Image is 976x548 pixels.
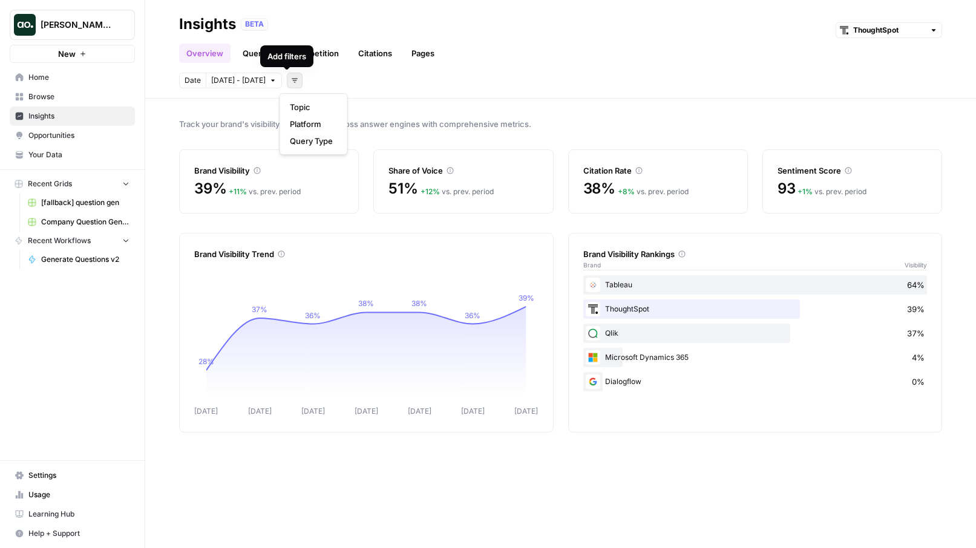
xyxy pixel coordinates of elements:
div: Brand Visibility Trend [194,248,539,260]
span: [DATE] - [DATE] [211,75,266,86]
div: vs. prev. period [798,186,866,197]
a: Usage [10,485,135,504]
span: Date [185,75,201,86]
button: [DATE] - [DATE] [206,73,282,88]
span: 51% [388,179,418,198]
tspan: 28% [198,357,214,366]
span: 39% [907,303,925,315]
span: Generate Questions v2 [41,254,129,265]
tspan: 36% [465,311,480,320]
span: Learning Hub [28,509,129,520]
a: Citations [351,44,399,63]
a: Learning Hub [10,504,135,524]
button: Help + Support [10,524,135,543]
button: Workspace: Dillon Test [10,10,135,40]
tspan: 38% [411,299,427,308]
tspan: [DATE] [301,406,325,416]
div: BETA [241,18,268,30]
a: Browse [10,87,135,106]
span: Usage [28,489,129,500]
span: Insights [28,111,129,122]
div: vs. prev. period [229,186,301,197]
span: + 12 % [421,187,440,196]
tspan: 37% [252,305,267,314]
a: Queries [235,44,280,63]
button: Recent Workflows [10,232,135,250]
span: Query Type [290,135,333,147]
tspan: [DATE] [248,406,272,416]
div: vs. prev. period [421,186,494,197]
div: vs. prev. period [618,186,689,197]
span: Topic [290,101,333,113]
span: Brand [583,260,601,270]
tspan: [DATE] [514,406,538,416]
a: [fallback] question gen [22,193,135,212]
span: Recent Grids [28,178,72,189]
img: yl4xathz0bu0psn9qrewxmnjolkn [586,374,600,389]
tspan: [DATE] [355,406,378,416]
span: 64% [907,279,925,291]
tspan: 36% [305,311,321,320]
button: New [10,45,135,63]
div: ThoughtSpot [583,299,928,319]
span: Platform [290,118,333,130]
img: aln7fzklr3l99mnai0z5kuqxmnn3 [586,350,600,365]
input: ThoughtSpot [853,24,925,36]
span: Your Data [28,149,129,160]
span: Home [28,72,129,83]
span: [fallback] question gen [41,197,129,208]
span: 93 [778,179,796,198]
a: Opportunities [10,126,135,145]
span: Track your brand's visibility performance across answer engines with comprehensive metrics. [179,118,942,130]
span: Company Question Generation [41,217,129,227]
span: 4% [912,351,925,364]
tspan: 38% [358,299,374,308]
a: Insights [10,106,135,126]
img: xsqu0h2hwbvu35u0l79dsjlrovy7 [586,326,600,341]
tspan: 39% [519,293,534,302]
tspan: [DATE] [461,406,485,416]
img: em6uifynyh9mio6ldxz8kkfnatao [586,302,600,316]
div: Share of Voice [388,165,538,177]
span: 0% [912,376,925,388]
div: Citation Rate [583,165,733,177]
span: + 11 % [229,187,247,196]
a: Overview [179,44,231,63]
a: Settings [10,466,135,485]
div: Insights [179,15,236,34]
div: Brand Visibility Rankings [583,248,928,260]
div: Qlik [583,324,928,343]
span: 37% [907,327,925,339]
div: Microsoft Dynamics 365 [583,348,928,367]
span: Recent Workflows [28,235,91,246]
button: Recent Grids [10,175,135,193]
span: Browse [28,91,129,102]
div: Dialogflow [583,372,928,391]
span: + 1 % [798,187,813,196]
div: Sentiment Score [778,165,927,177]
a: Home [10,68,135,87]
img: Dillon Test Logo [14,14,36,36]
div: Brand Visibility [194,165,344,177]
span: [PERSON_NAME] Test [41,19,114,31]
tspan: [DATE] [194,406,218,416]
img: kdf4ucm9w1dsh35th9k7a1vc8tb6 [586,278,600,292]
a: Pages [404,44,442,63]
a: Your Data [10,145,135,165]
span: Settings [28,470,129,481]
a: Company Question Generation [22,212,135,232]
span: 39% [194,179,226,198]
tspan: [DATE] [408,406,431,416]
span: Opportunities [28,130,129,141]
a: Competition [284,44,346,63]
span: Help + Support [28,528,129,539]
a: Generate Questions v2 [22,250,135,269]
div: Tableau [583,275,928,295]
span: Visibility [905,260,927,270]
span: + 8 % [618,187,635,196]
span: 38% [583,179,615,198]
span: New [58,48,76,60]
